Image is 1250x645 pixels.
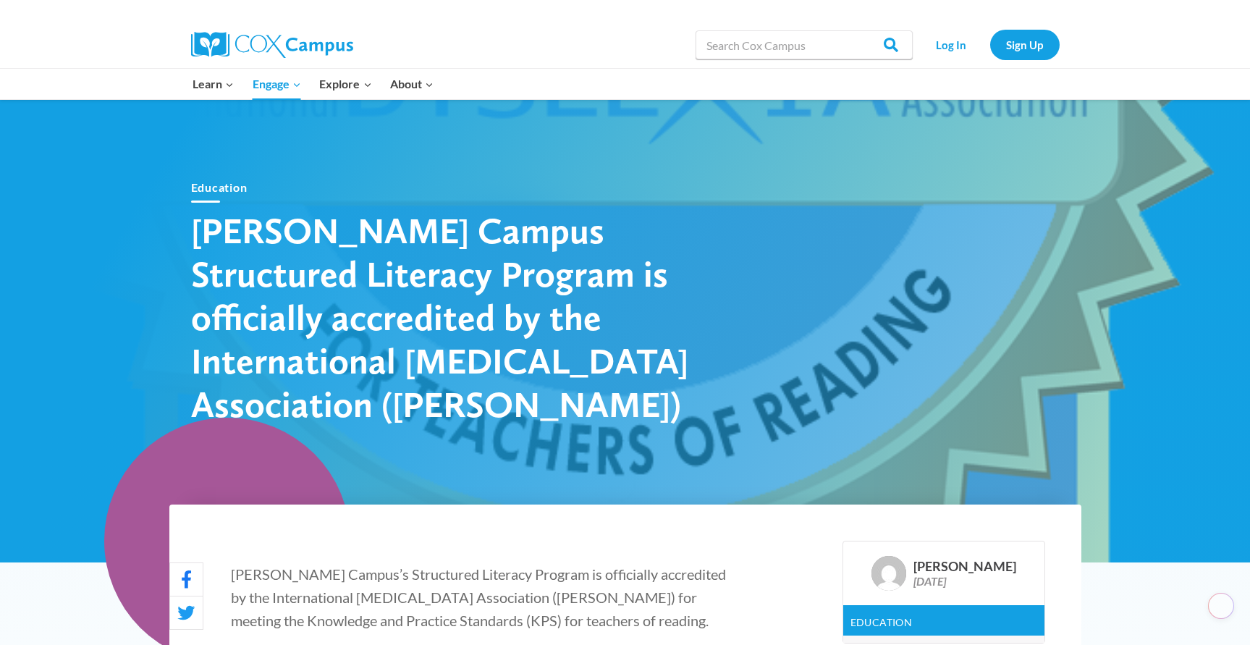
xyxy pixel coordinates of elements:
a: Education [850,616,913,628]
a: Log In [920,30,983,59]
span: Learn [193,75,234,93]
span: Explore [319,75,371,93]
h1: [PERSON_NAME] Campus Structured Literacy Program is officially accredited by the International [M... [191,208,698,426]
span: Engage [253,75,301,93]
img: Cox Campus [191,32,353,58]
div: [PERSON_NAME] [913,559,1016,575]
span: [PERSON_NAME] Campus’s Structured Literacy Program is officially accredited by the International ... [231,565,726,629]
a: Education [191,180,248,194]
a: Sign Up [990,30,1060,59]
input: Search Cox Campus [696,30,913,59]
span: About [390,75,434,93]
nav: Secondary Navigation [920,30,1060,59]
div: [DATE] [913,574,1016,588]
nav: Primary Navigation [184,69,443,99]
